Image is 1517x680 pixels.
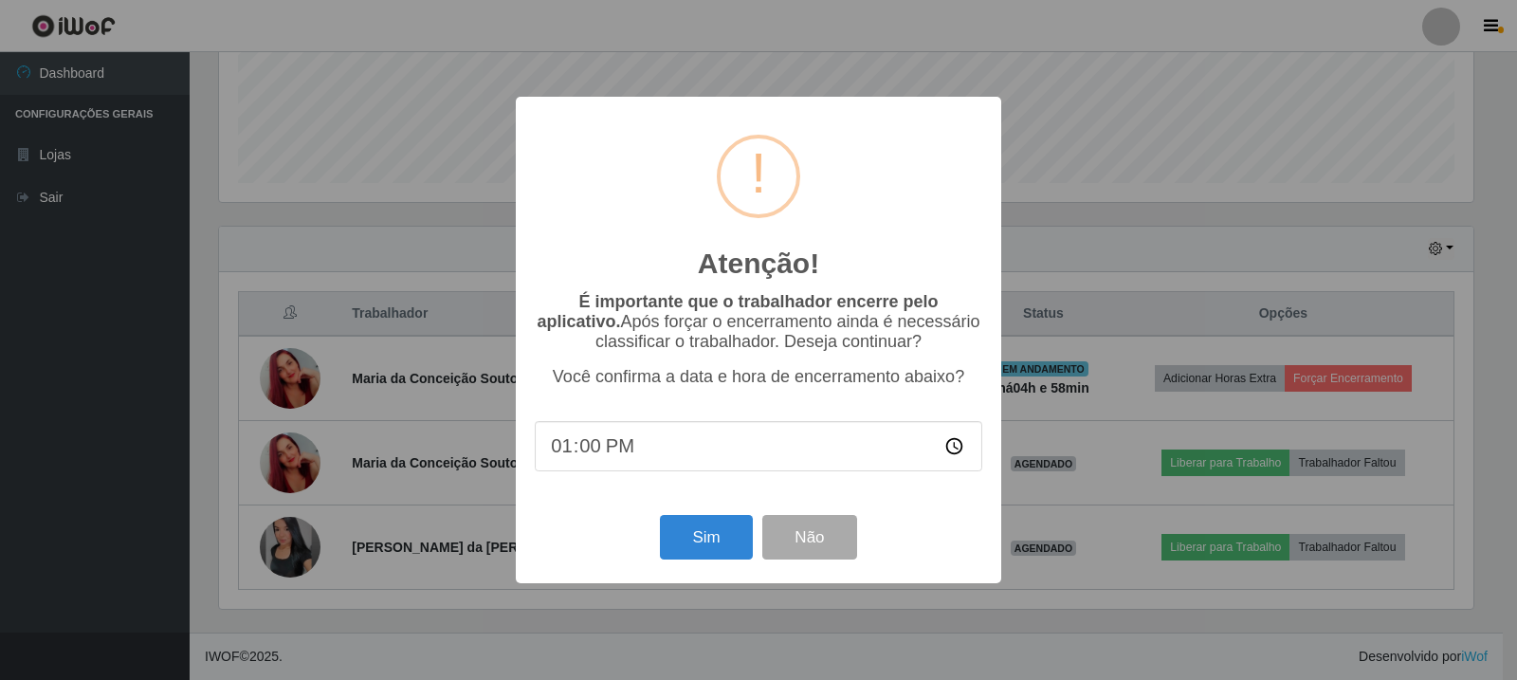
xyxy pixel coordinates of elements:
p: Você confirma a data e hora de encerramento abaixo? [535,367,982,387]
h2: Atenção! [698,247,819,281]
b: É importante que o trabalhador encerre pelo aplicativo. [537,292,938,331]
button: Não [762,515,856,560]
button: Sim [660,515,752,560]
p: Após forçar o encerramento ainda é necessário classificar o trabalhador. Deseja continuar? [535,292,982,352]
